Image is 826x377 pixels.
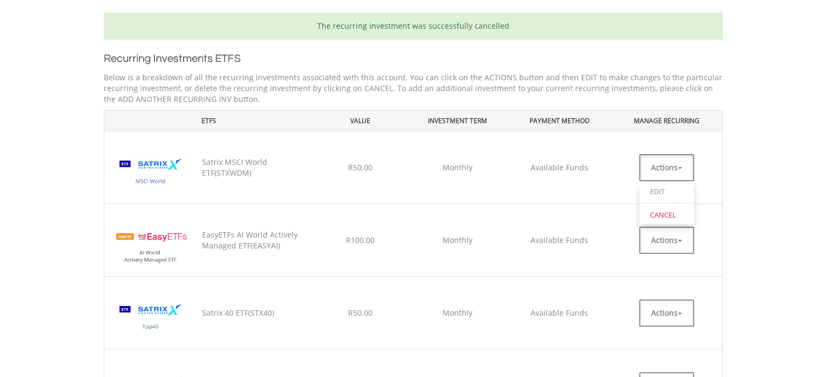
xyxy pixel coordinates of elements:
td: Monthly [407,204,508,277]
span: R100.00 [346,235,375,245]
th: INVESTMENT TERM [407,110,508,131]
img: TFSA.STX40.png [110,293,191,343]
span: R50.00 [348,162,373,172]
td: Satrix 40 ETF(STX40) [197,277,314,349]
td: Monthly [407,277,508,349]
td: Available Funds [508,277,611,349]
img: TFSA.STXWDM.png [110,148,191,198]
span: R50.00 [348,308,373,318]
th: MANAGE RECURRING [611,110,722,131]
button: Actions [639,227,694,254]
a: EDIT [639,185,694,199]
a: CANCEL [639,208,694,222]
th: VALUE [314,110,407,131]
td: EasyETFs AI World Actively Managed ETF(EASYAI) [197,204,314,277]
p: Below is a breakdown of all the recurring investments associated with this account. You can click... [104,72,723,105]
th: ETFS [104,110,314,131]
h2: Recurring Investments ETFS [104,50,723,67]
button: Actions [639,299,694,327]
td: Monthly [407,131,508,204]
img: TFSA.EASYAI.png [110,220,191,271]
td: Satrix MSCI World ETF(STXWDM) [197,131,314,204]
button: Actions [639,154,694,181]
td: Available Funds [508,131,611,204]
td: Available Funds [508,204,611,277]
th: PAYMENT METHOD [508,110,611,131]
p: The recurring investment was successfully cancelled [112,21,715,31]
